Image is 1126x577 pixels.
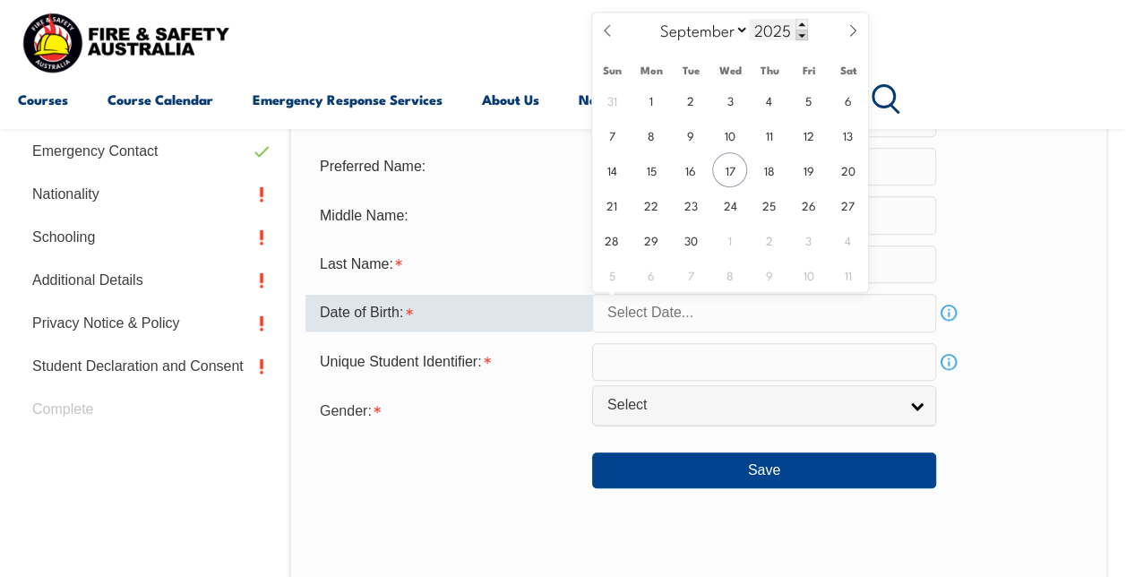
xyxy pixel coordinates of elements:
[18,130,279,173] a: Emergency Contact
[712,187,747,222] span: September 24, 2025
[18,259,279,302] a: Additional Details
[633,187,668,222] span: September 22, 2025
[594,117,629,152] span: September 7, 2025
[594,222,629,257] span: September 28, 2025
[594,257,629,292] span: October 5, 2025
[633,82,668,117] span: September 1, 2025
[594,187,629,222] span: September 21, 2025
[830,152,865,187] span: September 20, 2025
[673,152,708,187] span: September 16, 2025
[18,345,279,388] a: Student Declaration and Consent
[752,222,786,257] span: October 2, 2025
[752,187,786,222] span: September 25, 2025
[320,403,372,418] span: Gender:
[936,349,961,375] a: Info
[830,187,865,222] span: September 27, 2025
[633,152,668,187] span: September 15, 2025
[712,257,747,292] span: October 8, 2025
[791,117,826,152] span: September 12, 2025
[750,65,789,76] span: Thu
[830,257,865,292] span: October 11, 2025
[712,222,747,257] span: October 1, 2025
[632,65,671,76] span: Mon
[830,117,865,152] span: September 13, 2025
[830,82,865,117] span: September 6, 2025
[791,187,826,222] span: September 26, 2025
[253,78,443,121] a: Emergency Response Services
[594,152,629,187] span: September 14, 2025
[633,257,668,292] span: October 6, 2025
[482,78,539,121] a: About Us
[749,19,808,40] input: Year
[791,222,826,257] span: October 3, 2025
[107,78,213,121] a: Course Calendar
[592,65,632,76] span: Sun
[305,150,592,184] div: Preferred Name:
[791,257,826,292] span: October 10, 2025
[592,452,936,488] button: Save
[594,82,629,117] span: August 31, 2025
[752,117,786,152] span: September 11, 2025
[673,257,708,292] span: October 7, 2025
[712,82,747,117] span: September 3, 2025
[305,295,592,331] div: Date of Birth is required.
[936,300,961,325] a: Info
[752,152,786,187] span: September 18, 2025
[791,152,826,187] span: September 19, 2025
[752,82,786,117] span: September 4, 2025
[633,222,668,257] span: September 29, 2025
[18,216,279,259] a: Schooling
[791,82,826,117] span: September 5, 2025
[673,117,708,152] span: September 9, 2025
[592,294,936,332] input: Select Date...
[673,82,708,117] span: September 2, 2025
[712,152,747,187] span: September 17, 2025
[607,396,898,415] span: Select
[673,187,708,222] span: September 23, 2025
[305,198,592,232] div: Middle Name:
[652,18,750,41] select: Month
[305,392,592,427] div: Gender is required.
[592,343,936,381] input: 10 Characters no 1, 0, O or I
[305,247,592,281] div: Last Name is required.
[633,117,668,152] span: September 8, 2025
[712,117,747,152] span: September 10, 2025
[18,78,68,121] a: Courses
[673,222,708,257] span: September 30, 2025
[18,302,279,345] a: Privacy Notice & Policy
[671,65,710,76] span: Tue
[305,345,592,379] div: Unique Student Identifier is required.
[579,78,614,121] a: News
[830,222,865,257] span: October 4, 2025
[18,173,279,216] a: Nationality
[789,65,829,76] span: Fri
[829,65,868,76] span: Sat
[710,65,750,76] span: Wed
[752,257,786,292] span: October 9, 2025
